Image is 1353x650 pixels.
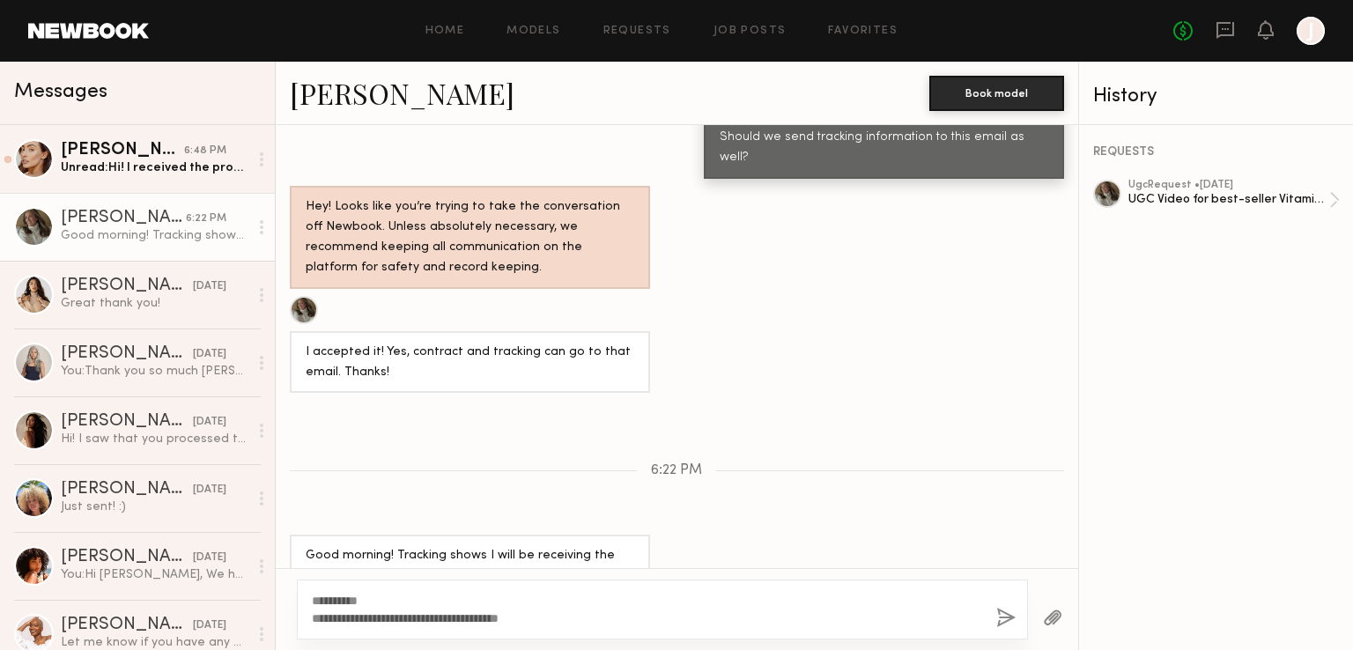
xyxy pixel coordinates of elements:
[61,549,193,566] div: [PERSON_NAME]
[61,431,248,447] div: Hi! I saw that you processed the payment. I was wondering if you guys added the $50 that we agreed?
[61,481,193,499] div: [PERSON_NAME]
[306,197,634,278] div: Hey! Looks like you’re trying to take the conversation off Newbook. Unless absolutely necessary, ...
[61,345,193,363] div: [PERSON_NAME]
[306,546,634,607] div: Good morning! Tracking shows I will be receiving the package [DATE]. Do you have a final brief fo...
[1128,180,1340,220] a: ugcRequest •[DATE]UGC Video for best-seller Vitamin C
[1128,191,1329,208] div: UGC Video for best-seller Vitamin C
[184,143,226,159] div: 6:48 PM
[61,210,186,227] div: [PERSON_NAME]
[425,26,465,37] a: Home
[61,142,184,159] div: [PERSON_NAME]
[713,26,787,37] a: Job Posts
[603,26,671,37] a: Requests
[61,617,193,634] div: [PERSON_NAME]
[306,343,634,383] div: I accepted it! Yes, contract and tracking can go to that email. Thanks!
[61,295,248,312] div: Great thank you!
[193,278,226,295] div: [DATE]
[651,463,702,478] span: 6:22 PM
[1297,17,1325,45] a: J
[1093,146,1340,159] div: REQUESTS
[929,85,1064,100] a: Book model
[61,277,193,295] div: [PERSON_NAME]
[61,227,248,244] div: Good morning! Tracking shows I will be receiving the package [DATE]. Do you have a final brief fo...
[1093,86,1340,107] div: History
[193,550,226,566] div: [DATE]
[929,76,1064,111] button: Book model
[506,26,560,37] a: Models
[193,414,226,431] div: [DATE]
[61,499,248,515] div: Just sent! :)
[193,346,226,363] div: [DATE]
[1128,180,1329,191] div: ugc Request • [DATE]
[193,482,226,499] div: [DATE]
[61,363,248,380] div: You: Thank you so much [PERSON_NAME]!
[186,211,226,227] div: 6:22 PM
[828,26,898,37] a: Favorites
[193,617,226,634] div: [DATE]
[61,566,248,583] div: You: Hi [PERSON_NAME], We have received it! We'll get back to you via email.
[61,413,193,431] div: [PERSON_NAME]
[14,82,107,102] span: Messages
[290,74,514,112] a: [PERSON_NAME]
[61,159,248,176] div: Unread: Hi! I received the product! Please send over the creative brief when you get a chance ☺️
